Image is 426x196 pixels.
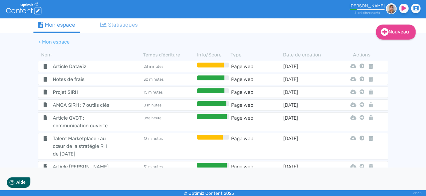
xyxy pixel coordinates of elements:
[100,21,138,29] div: Statistiques
[143,163,196,178] td: 31 minutes
[230,88,283,96] td: Page web
[354,11,380,15] small: 8 crédit restant
[48,163,117,178] span: Article [PERSON_NAME] et IA
[378,11,380,15] span: s
[143,75,196,83] td: 30 minutes
[386,3,397,14] img: 2dd5ca912edec5d1c79a9391c4101b45
[143,135,196,158] td: 13 minutes
[48,88,117,96] span: Projet SIRH
[33,18,80,33] a: Mon espace
[230,101,283,109] td: Page web
[283,135,335,158] td: [DATE]
[376,25,416,40] a: Nouveau
[283,51,335,59] th: Date de création
[48,114,117,129] span: Article QVCT : communication ouverte
[230,114,283,129] td: Page web
[350,3,385,9] div: [PERSON_NAME]
[283,63,335,70] td: [DATE]
[413,190,421,196] div: V1.13.5
[38,21,75,29] div: Mon espace
[95,18,143,32] a: Statistiques
[48,135,117,158] span: Talent Marketplace : au cœur de la stratégie RH de [DATE]
[143,63,196,70] td: 23 minutes
[143,51,196,59] th: Temps d'écriture
[143,101,196,109] td: 8 minutes
[366,11,368,15] span: s
[48,63,117,70] span: Article DataViz
[283,114,335,129] td: [DATE]
[143,88,196,96] td: 15 minutes
[283,75,335,83] td: [DATE]
[230,75,283,83] td: Page web
[48,101,117,109] span: AMOA SIRH : 7 outils clés
[33,35,340,49] nav: breadcrumb
[184,191,234,196] small: © Optimiz Content 2025
[283,101,335,109] td: [DATE]
[143,114,196,129] td: une heure
[230,51,283,59] th: Type
[48,75,117,83] span: Notes de frais
[283,88,335,96] td: [DATE]
[230,163,283,178] td: Page web
[38,38,70,46] li: > Mon espace
[283,163,335,178] td: [DATE]
[196,51,230,59] th: Info/Score
[230,135,283,158] td: Page web
[38,51,143,59] th: Nom
[230,63,283,70] td: Page web
[358,51,366,59] th: Actions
